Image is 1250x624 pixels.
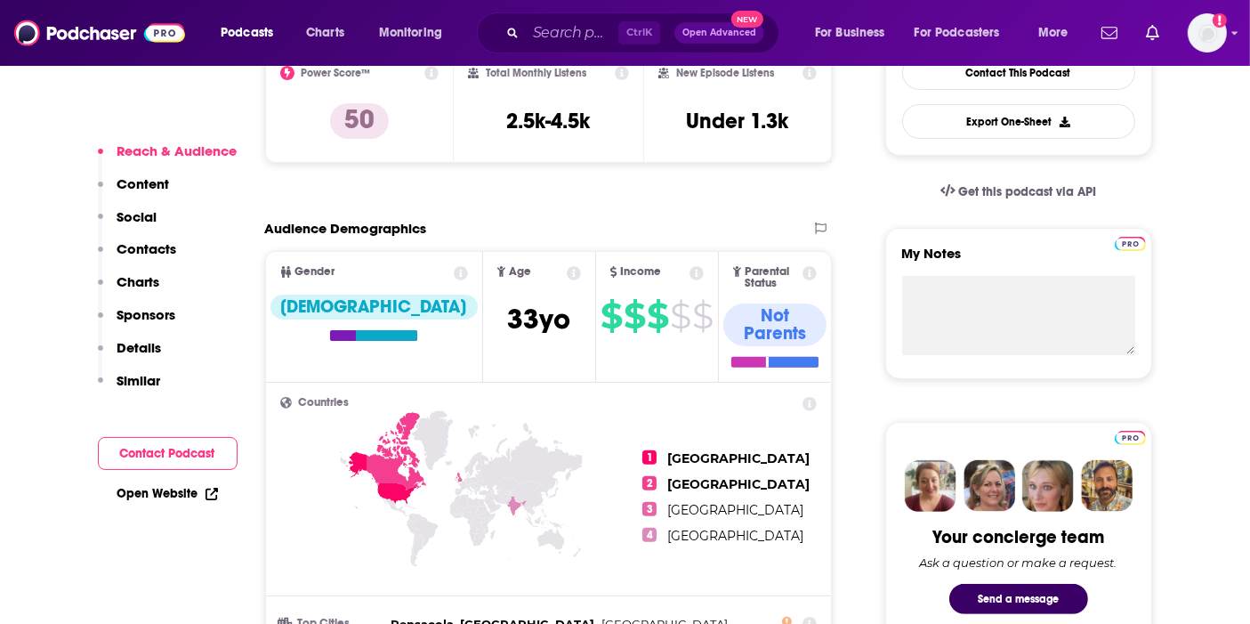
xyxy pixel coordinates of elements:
[98,306,176,339] button: Sponsors
[670,302,690,330] span: $
[926,170,1111,214] a: Get this podcast via API
[208,19,296,47] button: open menu
[98,372,161,405] button: Similar
[98,175,170,208] button: Content
[1026,19,1091,47] button: open menu
[117,273,160,290] p: Charts
[676,67,774,79] h2: New Episode Listens
[379,20,442,45] span: Monitoring
[1081,460,1133,512] img: Jon Profile
[624,302,645,330] span: $
[692,302,713,330] span: $
[1188,13,1227,53] button: Show profile menu
[1115,237,1146,251] img: Podchaser Pro
[618,21,660,45] span: Ctrl K
[642,476,657,490] span: 2
[1038,20,1069,45] span: More
[265,220,427,237] h2: Audience Demographics
[294,19,355,47] a: Charts
[902,55,1135,90] a: Contact This Podcast
[621,266,662,278] span: Income
[270,295,478,320] div: [DEMOGRAPHIC_DATA]
[299,397,350,409] span: Countries
[682,28,756,37] span: Open Advanced
[802,19,907,47] button: open menu
[302,67,371,79] h2: Power Score™
[1094,18,1125,48] a: Show notifications dropdown
[745,266,800,289] span: Parental Status
[295,266,335,278] span: Gender
[949,584,1088,614] button: Send a message
[687,108,789,134] h3: Under 1.3k
[117,240,177,257] p: Contacts
[1022,460,1074,512] img: Jules Profile
[506,108,590,134] h3: 2.5k-4.5k
[964,460,1015,512] img: Barbara Profile
[932,526,1104,548] div: Your concierge team
[667,476,810,492] span: [GEOGRAPHIC_DATA]
[1115,431,1146,445] img: Podchaser Pro
[642,528,657,542] span: 4
[667,450,810,466] span: [GEOGRAPHIC_DATA]
[902,104,1135,139] button: Export One-Sheet
[98,240,177,273] button: Contacts
[117,306,176,323] p: Sponsors
[117,175,170,192] p: Content
[1115,428,1146,445] a: Pro website
[330,103,389,139] p: 50
[915,20,1000,45] span: For Podcasters
[815,20,885,45] span: For Business
[306,20,344,45] span: Charts
[98,208,157,241] button: Social
[486,67,586,79] h2: Total Monthly Listens
[526,19,618,47] input: Search podcasts, credits, & more...
[642,450,657,465] span: 1
[642,502,657,516] span: 3
[507,302,570,336] span: 33 yo
[14,16,185,50] img: Podchaser - Follow, Share and Rate Podcasts
[1115,234,1146,251] a: Pro website
[903,19,1026,47] button: open menu
[674,22,764,44] button: Open AdvancedNew
[667,528,803,544] span: [GEOGRAPHIC_DATA]
[647,302,668,330] span: $
[494,12,796,53] div: Search podcasts, credits, & more...
[1139,18,1166,48] a: Show notifications dropdown
[98,437,238,470] button: Contact Podcast
[958,184,1096,199] span: Get this podcast via API
[920,555,1117,570] div: Ask a question or make a request.
[1188,13,1227,53] img: User Profile
[98,273,160,306] button: Charts
[905,460,956,512] img: Sydney Profile
[509,266,531,278] span: Age
[117,142,238,159] p: Reach & Audience
[98,142,238,175] button: Reach & Audience
[731,11,763,28] span: New
[117,372,161,389] p: Similar
[117,208,157,225] p: Social
[902,245,1135,276] label: My Notes
[221,20,273,45] span: Podcasts
[601,302,622,330] span: $
[723,304,827,346] div: Not Parents
[1213,13,1227,28] svg: Add a profile image
[117,486,218,501] a: Open Website
[117,339,162,356] p: Details
[367,19,465,47] button: open menu
[667,502,803,518] span: [GEOGRAPHIC_DATA]
[1188,13,1227,53] span: Logged in as nilam.mukherjee
[98,339,162,372] button: Details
